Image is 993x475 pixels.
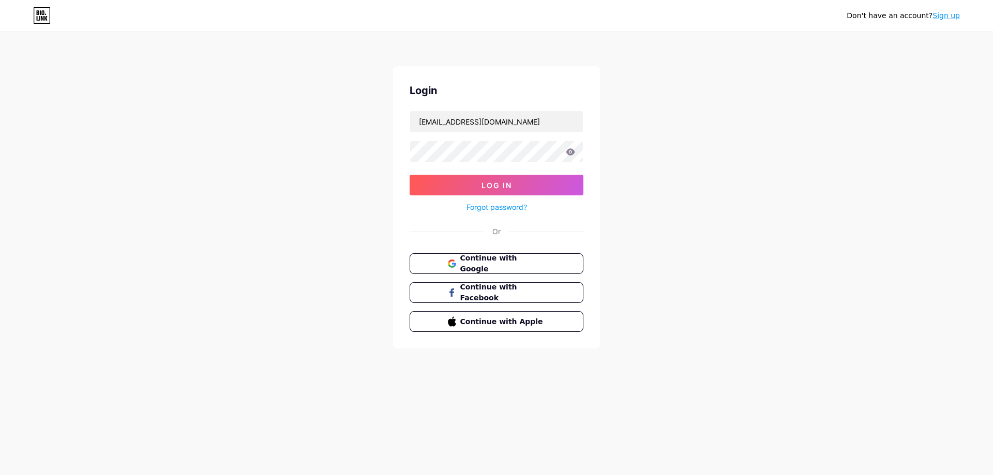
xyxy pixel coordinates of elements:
button: Continue with Google [410,253,583,274]
span: Continue with Apple [460,316,546,327]
div: Don't have an account? [847,10,960,21]
div: Login [410,83,583,98]
span: Log In [482,181,512,190]
button: Continue with Facebook [410,282,583,303]
span: Continue with Google [460,253,546,274]
button: Log In [410,175,583,195]
span: Continue with Facebook [460,282,546,303]
a: Sign up [932,11,960,20]
a: Forgot password? [467,202,527,212]
button: Continue with Apple [410,311,583,332]
div: Or [492,226,501,237]
input: Username [410,111,583,132]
